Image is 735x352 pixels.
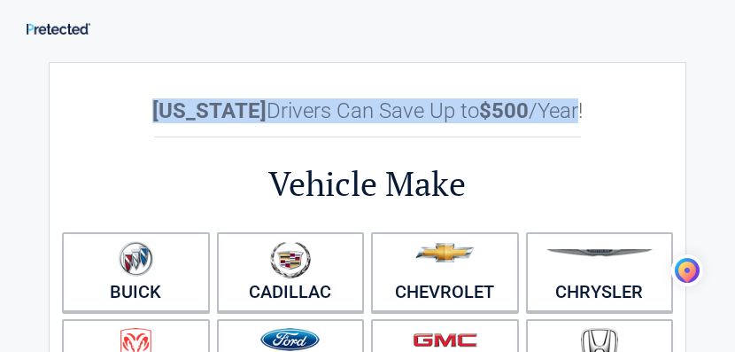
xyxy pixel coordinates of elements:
[672,255,702,286] img: svg+xml,%3Csvg%20width%3D%2234%22%20height%3D%2234%22%20viewBox%3D%220%200%2034%2034%22%20fill%3D...
[526,232,674,312] a: Chrysler
[270,241,311,278] img: cadillac
[672,255,702,286] img: wBKru0+wqDfRgAAAABJRU5ErkJggg==
[152,98,267,123] b: [US_STATE]
[545,249,654,257] img: chrysler
[217,232,365,312] a: Cadillac
[479,98,529,123] b: $500
[415,243,475,262] img: chevrolet
[58,98,677,123] h2: Drivers Can Save Up to /Year
[62,232,210,312] a: Buick
[119,241,153,277] img: buick
[371,232,519,312] a: Chevrolet
[260,328,320,351] img: ford
[58,161,677,207] h2: Vehicle Make
[413,332,477,348] img: gmc
[27,23,90,35] img: Main Logo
